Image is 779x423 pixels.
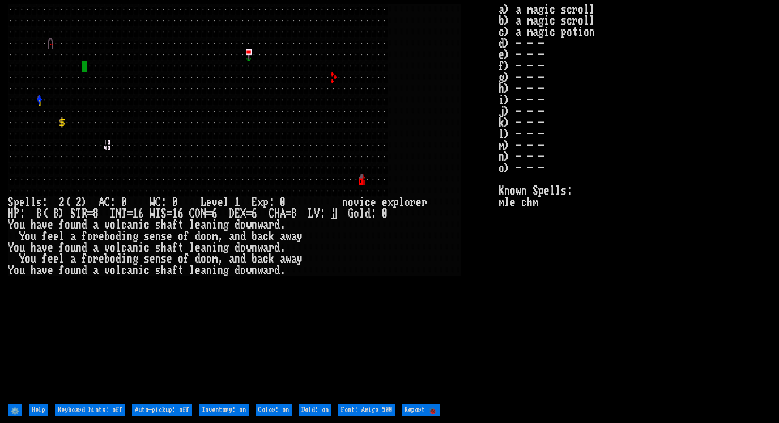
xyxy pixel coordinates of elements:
[212,265,218,276] div: i
[189,242,195,253] div: l
[195,253,201,265] div: d
[269,208,274,219] div: C
[229,208,235,219] div: D
[212,253,218,265] div: m
[206,265,212,276] div: n
[93,253,99,265] div: r
[110,231,116,242] div: o
[354,208,359,219] div: o
[155,197,161,208] div: C
[31,242,36,253] div: h
[297,253,303,265] div: y
[31,265,36,276] div: h
[257,197,263,208] div: x
[59,242,65,253] div: f
[25,231,31,242] div: o
[195,219,201,231] div: e
[199,404,249,416] input: Inventory: on
[280,219,286,231] div: .
[133,219,138,231] div: n
[42,197,48,208] div: :
[132,404,192,416] input: Auto-pickup: off
[178,231,184,242] div: o
[184,231,189,242] div: f
[280,253,286,265] div: a
[144,242,150,253] div: c
[246,242,252,253] div: w
[76,197,82,208] div: 2
[155,208,161,219] div: I
[257,219,263,231] div: w
[76,242,82,253] div: n
[155,253,161,265] div: n
[19,253,25,265] div: Y
[104,231,110,242] div: b
[274,208,280,219] div: H
[161,265,167,276] div: h
[127,231,133,242] div: n
[167,219,172,231] div: a
[161,219,167,231] div: h
[8,219,14,231] div: Y
[87,208,93,219] div: =
[201,197,206,208] div: L
[195,231,201,242] div: d
[42,231,48,242] div: f
[280,231,286,242] div: a
[14,265,19,276] div: o
[42,208,48,219] div: (
[223,242,229,253] div: g
[53,208,59,219] div: 8
[252,208,257,219] div: 6
[133,265,138,276] div: n
[299,404,331,416] input: Bold: on
[59,265,65,276] div: f
[59,219,65,231] div: f
[48,242,53,253] div: e
[14,197,19,208] div: p
[121,219,127,231] div: c
[229,253,235,265] div: a
[138,265,144,276] div: i
[19,265,25,276] div: u
[87,231,93,242] div: o
[110,265,116,276] div: o
[269,219,274,231] div: r
[167,253,172,265] div: e
[257,242,263,253] div: w
[269,253,274,265] div: k
[201,253,206,265] div: o
[218,242,223,253] div: n
[42,253,48,265] div: f
[144,219,150,231] div: c
[167,242,172,253] div: a
[405,197,410,208] div: o
[70,219,76,231] div: u
[48,231,53,242] div: e
[110,208,116,219] div: I
[206,231,212,242] div: o
[121,242,127,253] div: c
[359,197,365,208] div: i
[269,231,274,242] div: k
[206,219,212,231] div: n
[240,242,246,253] div: o
[121,208,127,219] div: T
[48,219,53,231] div: e
[206,208,212,219] div: =
[65,219,70,231] div: o
[155,219,161,231] div: s
[48,253,53,265] div: e
[127,265,133,276] div: a
[218,219,223,231] div: n
[189,219,195,231] div: l
[240,231,246,242] div: d
[93,242,99,253] div: a
[365,208,371,219] div: d
[31,231,36,242] div: u
[256,404,292,416] input: Color: on
[246,208,252,219] div: =
[263,197,269,208] div: p
[110,197,116,208] div: :
[161,231,167,242] div: s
